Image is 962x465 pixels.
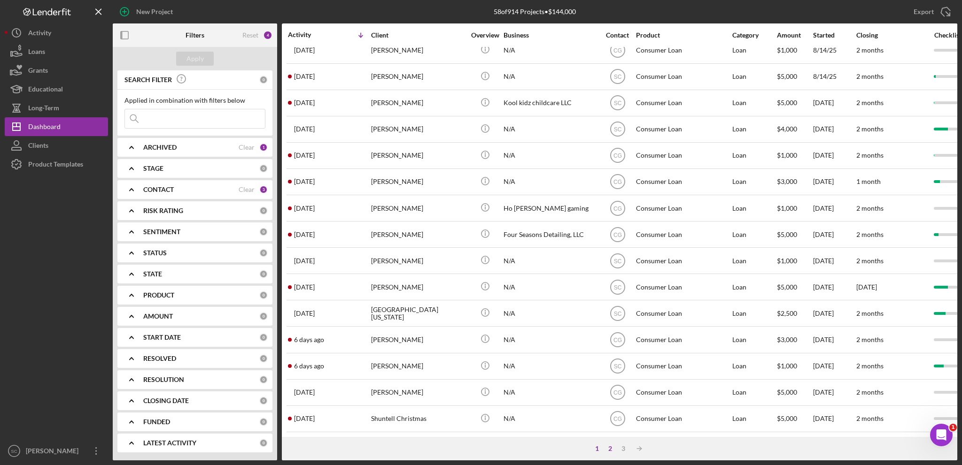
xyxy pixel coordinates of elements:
[856,309,884,317] time: 2 months
[777,274,812,299] div: $5,000
[371,222,465,247] div: [PERSON_NAME]
[613,311,621,317] text: SC
[856,99,884,107] time: 2 months
[732,354,776,379] div: Loan
[856,230,884,238] time: 2 months
[949,424,957,431] span: 1
[777,169,812,194] div: $3,000
[28,155,83,176] div: Product Templates
[504,274,597,299] div: N/A
[259,354,268,363] div: 0
[504,248,597,273] div: N/A
[294,178,315,185] time: 2025-08-12 18:28
[636,64,730,89] div: Consumer Loan
[590,445,604,452] div: 1
[732,222,776,247] div: Loan
[143,207,183,214] b: RISK RATING
[294,283,315,291] time: 2025-08-11 20:22
[732,248,776,273] div: Loan
[613,231,622,238] text: CG
[371,274,465,299] div: [PERSON_NAME]
[186,31,204,39] b: Filters
[504,169,597,194] div: N/A
[504,354,597,379] div: N/A
[28,61,48,82] div: Grants
[856,151,884,159] time: 2 months
[636,380,730,405] div: Consumer Loan
[856,72,884,80] time: 2 months
[143,397,189,404] b: CLOSING DATE
[294,336,324,343] time: 2025-08-09 18:14
[777,117,812,142] div: $4,000
[371,380,465,405] div: [PERSON_NAME]
[28,136,48,157] div: Clients
[904,2,957,21] button: Export
[259,249,268,257] div: 0
[613,74,621,80] text: SC
[371,301,465,326] div: [GEOGRAPHIC_DATA][US_STATE]
[613,152,622,159] text: CG
[856,257,884,265] time: 2 months
[294,46,315,54] time: 2025-08-14 14:46
[856,335,884,343] time: 2 months
[28,42,45,63] div: Loans
[636,38,730,62] div: Consumer Loan
[617,445,630,452] div: 3
[732,143,776,168] div: Loan
[732,301,776,326] div: Loan
[371,169,465,194] div: [PERSON_NAME]
[732,406,776,431] div: Loan
[732,64,776,89] div: Loan
[732,380,776,405] div: Loan
[930,424,953,446] iframe: Intercom live chat
[504,301,597,326] div: N/A
[613,258,621,264] text: SC
[259,396,268,405] div: 0
[5,23,108,42] a: Activity
[5,117,108,136] button: Dashboard
[5,42,108,61] button: Loans
[371,117,465,142] div: [PERSON_NAME]
[259,439,268,447] div: 0
[813,274,855,299] div: [DATE]
[371,354,465,379] div: [PERSON_NAME]
[504,406,597,431] div: N/A
[613,284,621,290] text: SC
[856,414,884,422] time: 2 months
[5,80,108,99] a: Educational
[504,222,597,247] div: Four Seasons Detailing, LLC
[856,388,884,396] time: 2 months
[636,143,730,168] div: Consumer Loan
[242,31,258,39] div: Reset
[856,177,881,185] time: 1 month
[5,136,108,155] a: Clients
[5,61,108,80] button: Grants
[813,327,855,352] div: [DATE]
[732,169,776,194] div: Loan
[143,313,173,320] b: AMOUNT
[732,91,776,115] div: Loan
[813,91,855,115] div: [DATE]
[813,38,855,62] div: 8/14/25
[813,301,855,326] div: [DATE]
[856,46,884,54] time: 2 months
[636,196,730,221] div: Consumer Loan
[5,442,108,460] button: SC[PERSON_NAME]
[777,222,812,247] div: $5,000
[504,91,597,115] div: Kool kidz childcare LLC
[259,291,268,299] div: 0
[294,205,315,212] time: 2025-08-12 03:32
[143,165,163,172] b: STAGE
[613,416,622,422] text: CG
[636,274,730,299] div: Consumer Loan
[636,222,730,247] div: Consumer Loan
[813,196,855,221] div: [DATE]
[813,354,855,379] div: [DATE]
[239,144,255,151] div: Clear
[636,327,730,352] div: Consumer Loan
[143,144,177,151] b: ARCHIVED
[259,270,268,278] div: 0
[143,334,181,341] b: START DATE
[504,380,597,405] div: N/A
[504,143,597,168] div: N/A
